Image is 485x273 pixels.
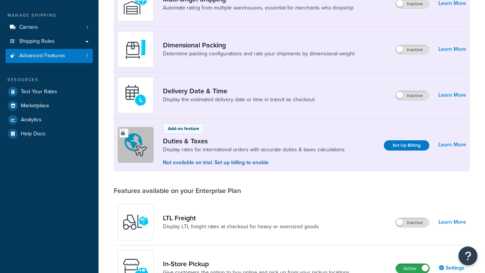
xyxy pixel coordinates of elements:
[6,77,93,83] div: Resources
[6,127,93,141] a: Help Docs
[6,49,93,63] li: Advanced Features
[21,131,45,137] span: Help Docs
[163,96,316,104] a: Display the estimated delivery date or time in transit as checkout.
[19,53,65,59] span: Advanced Features
[21,89,57,95] span: Test Your Rates
[6,85,93,99] a: Test Your Rates
[122,209,149,235] img: y79ZsPf0fXUFUhFXDzUgf+ktZg5F2+ohG75+v3d2s1D9TjoU8PiyCIluIjV41seZevKCRuEjTPPOKHJsQcmKCXGdfprl3L4q7...
[396,218,429,227] label: Inactive
[396,91,429,100] label: Inactive
[6,35,93,49] a: Shipping Rules
[438,217,466,227] a: Learn More
[19,38,55,45] span: Shipping Rules
[122,82,149,108] img: gfkeb5ejjkALwAAAABJRU5ErkJggg==
[122,36,149,63] img: DTVBYsAAAAAASUVORK5CYII=
[6,49,93,63] a: Advanced Features1
[163,158,345,167] p: Not available on trial. Set up billing to enable
[396,264,429,273] label: Active
[163,87,316,95] a: Delivery Date & Time
[384,140,429,151] a: Set Up Billing
[163,214,319,222] a: LTL Freight
[438,44,466,55] a: Learn More
[163,41,355,49] a: Dimensional Packing
[86,24,88,31] span: 1
[458,246,477,265] button: Open Resource Center
[438,140,466,150] a: Learn More
[21,117,42,123] span: Analytics
[86,53,88,59] span: 1
[396,45,429,54] label: Inactive
[163,146,345,154] a: Display rates for international orders with accurate duties & taxes calculations
[163,50,355,58] a: Determine packing configurations and rate your shipments by dimensional weight
[163,223,319,231] a: Display LTL freight rates at checkout for heavy or oversized goods
[19,24,38,31] span: Carriers
[6,113,93,127] a: Analytics
[6,20,93,35] a: Carriers1
[21,103,49,109] span: Marketplace
[163,4,354,12] a: Automate rating from multiple warehouses, essential for merchants who dropship
[163,137,345,145] a: Duties & Taxes
[6,12,93,19] div: Manage Shipping
[438,90,466,100] a: Learn More
[163,260,350,268] a: In-Store Pickup
[114,187,241,195] div: Features available on your Enterprise Plan
[168,125,199,132] p: Add-on feature
[6,99,93,113] a: Marketplace
[6,20,93,35] li: Carriers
